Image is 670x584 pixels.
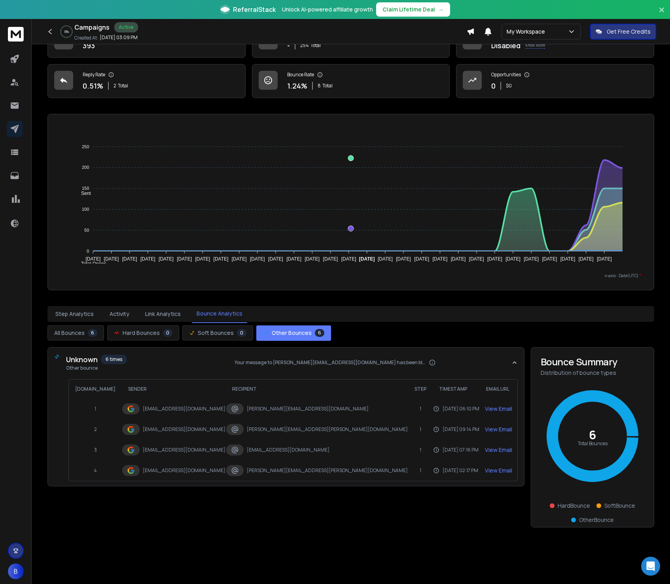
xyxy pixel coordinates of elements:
[123,329,160,337] span: Hard Bounces
[114,83,116,89] span: 2
[226,380,408,399] th: Recipient
[247,447,329,453] span: [EMAIL_ADDRESS][DOMAIN_NAME]
[491,40,520,51] p: Disabled
[82,186,89,191] tspan: 150
[69,460,122,481] td: 4
[310,42,321,49] span: Total
[82,144,89,149] tspan: 250
[75,261,106,266] span: Total Opens
[287,80,307,91] p: 1.24 %
[451,256,466,262] tspan: [DATE]
[480,463,517,478] button: View Email
[480,402,517,416] button: View Email
[192,305,247,323] button: Bounce Analytics
[143,467,225,474] span: [EMAIL_ADDRESS][DOMAIN_NAME]
[480,380,517,399] th: Email URL
[118,83,128,89] span: Total
[578,440,608,447] text: Total Bounces
[247,426,408,433] span: [PERSON_NAME][EMAIL_ADDRESS][PERSON_NAME][DOMAIN_NAME]
[51,305,98,323] button: Step Analytics
[408,380,433,399] th: Step
[300,42,309,49] span: 254
[558,502,590,510] span: Hard Bounce
[305,256,320,262] tspan: [DATE]
[198,329,234,337] span: Soft Bounces
[318,83,321,89] span: 8
[83,80,103,91] p: 0.51 %
[657,5,667,24] button: Close banner
[408,399,433,419] td: 1
[505,256,520,262] tspan: [DATE]
[8,563,24,579] button: B
[579,516,614,524] span: Other Bounce
[195,256,210,262] tspan: [DATE]
[408,440,433,460] td: 1
[100,34,138,41] p: [DATE] 03:09 PM
[272,329,312,337] span: Other Bounces
[61,273,641,279] p: x-axis : Date(UTC)
[396,256,411,262] tspan: [DATE]
[48,378,524,486] div: Unknown6 timesOther bounceYour message to [PERSON_NAME][EMAIL_ADDRESS][DOMAIN_NAME] has been bloc...
[480,422,517,437] button: View Email
[456,64,654,98] a: Opportunities0$0
[542,256,557,262] tspan: [DATE]
[378,256,393,262] tspan: [DATE]
[74,23,110,32] h1: Campaigns
[122,380,226,399] th: Sender
[233,5,276,14] span: ReferralStack
[433,380,480,399] th: Timestamp
[104,256,119,262] tspan: [DATE]
[408,419,433,440] td: 1
[541,357,644,367] h3: Bounce Summary
[560,256,575,262] tspan: [DATE]
[85,256,100,262] tspan: [DATE]
[414,256,429,262] tspan: [DATE]
[376,2,450,17] button: Claim Lifetime Deal→
[48,348,524,378] button: Unknown6 timesOther bounceYour message to [PERSON_NAME][EMAIL_ADDRESS][DOMAIN_NAME] has been bloc...
[105,305,134,323] button: Activity
[438,6,444,13] span: →
[443,406,479,412] span: [DATE] 06:10 PM
[66,354,98,365] span: Unknown
[604,502,635,510] span: Soft Bounce
[287,72,314,78] p: Bounce Rate
[287,40,290,51] p: -
[69,419,122,440] td: 2
[491,72,521,78] p: Opportunities
[122,256,137,262] tspan: [DATE]
[235,359,426,366] span: Your message to [PERSON_NAME][EMAIL_ADDRESS][DOMAIN_NAME] has been blocked. See technical details...
[54,329,85,337] span: All Bounces
[322,83,333,89] span: Total
[82,165,89,170] tspan: 200
[641,557,660,576] div: Open Intercom Messenger
[525,42,545,49] p: Know More
[75,191,91,196] span: Sent
[480,443,517,457] button: View Email
[590,24,656,40] button: Get Free Credits
[88,329,97,337] span: 6
[64,29,69,34] p: 0 %
[607,28,651,36] p: Get Free Credits
[114,22,138,32] div: Active
[213,256,228,262] tspan: [DATE]
[143,426,225,433] span: [EMAIL_ADDRESS][DOMAIN_NAME]
[323,256,338,262] tspan: [DATE]
[469,256,484,262] tspan: [DATE]
[232,256,247,262] tspan: [DATE]
[69,399,122,419] td: 1
[143,406,225,412] span: [EMAIL_ADDRESS][DOMAIN_NAME]
[159,256,174,262] tspan: [DATE]
[443,447,479,453] span: [DATE] 07:16 PM
[491,80,496,91] p: 0
[83,40,95,51] p: 393
[247,467,408,474] span: [PERSON_NAME][EMAIL_ADDRESS][PERSON_NAME][DOMAIN_NAME]
[247,406,369,412] span: [PERSON_NAME][EMAIL_ADDRESS][DOMAIN_NAME]
[408,460,433,481] td: 1
[589,427,596,443] text: 6
[143,447,225,453] span: [EMAIL_ADDRESS][DOMAIN_NAME]
[487,256,502,262] tspan: [DATE]
[47,64,246,98] a: Reply Rate0.51%2Total
[359,256,375,262] tspan: [DATE]
[315,329,324,337] span: 6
